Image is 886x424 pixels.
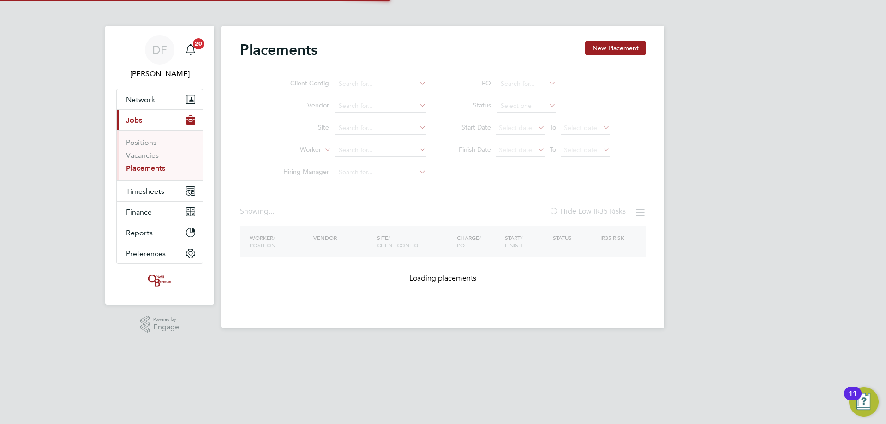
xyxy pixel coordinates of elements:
[240,207,276,216] div: Showing
[181,35,200,65] a: 20
[849,394,857,406] div: 11
[126,95,155,104] span: Network
[117,130,203,180] div: Jobs
[140,316,180,333] a: Powered byEngage
[849,387,879,417] button: Open Resource Center, 11 new notifications
[126,116,142,125] span: Jobs
[117,222,203,243] button: Reports
[146,273,173,288] img: oneillandbrennan-logo-retina.png
[117,89,203,109] button: Network
[126,164,165,173] a: Placements
[126,249,166,258] span: Preferences
[240,41,317,59] h2: Placements
[152,44,167,56] span: DF
[585,41,646,55] button: New Placement
[117,110,203,130] button: Jobs
[126,187,164,196] span: Timesheets
[116,35,203,79] a: DF[PERSON_NAME]
[549,207,626,216] label: Hide Low IR35 Risks
[126,138,156,147] a: Positions
[116,68,203,79] span: Dan Fry
[126,228,153,237] span: Reports
[117,243,203,263] button: Preferences
[117,202,203,222] button: Finance
[105,26,214,305] nav: Main navigation
[269,207,274,216] span: ...
[153,316,179,323] span: Powered by
[116,273,203,288] a: Go to home page
[117,181,203,201] button: Timesheets
[193,38,204,49] span: 20
[126,151,159,160] a: Vacancies
[153,323,179,331] span: Engage
[126,208,152,216] span: Finance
